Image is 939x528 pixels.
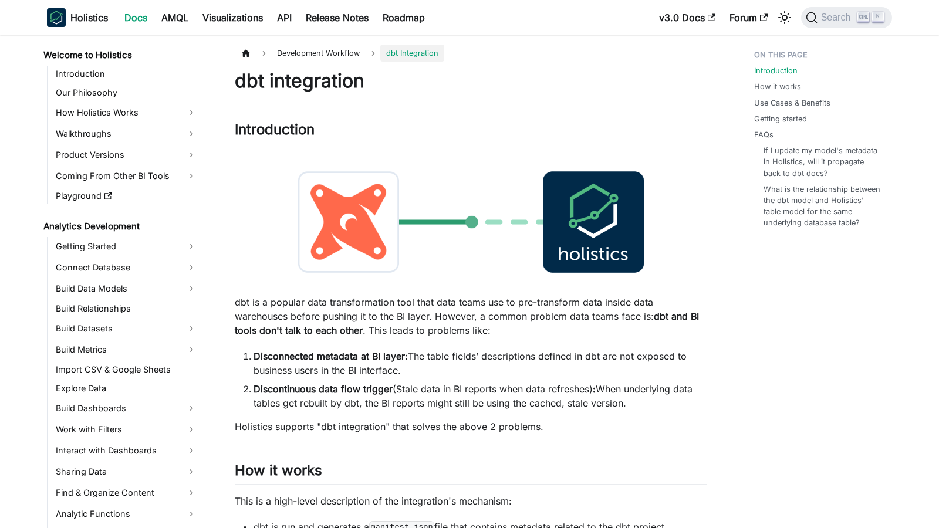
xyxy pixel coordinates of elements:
[271,45,366,62] span: Development Workflow
[235,69,707,93] h1: dbt integration
[70,11,108,25] b: Holistics
[47,8,66,27] img: Holistics
[754,65,798,76] a: Introduction
[254,349,707,377] li: The table fields’ descriptions defined in dbt are not exposed to business users in the BI interface.
[818,12,858,23] span: Search
[235,295,707,337] p: dbt is a popular data transformation tool that data teams use to pre-transform data inside data w...
[270,8,299,27] a: API
[235,45,257,62] a: Home page
[52,399,201,418] a: Build Dashboards
[52,505,201,523] a: Analytic Functions
[52,361,201,378] a: Import CSV & Google Sheets
[775,8,794,27] button: Switch between dark and light mode (currently light mode)
[254,382,707,410] li: (Stale data in BI reports when data refreshes) When underlying data tables get rebuilt by dbt, th...
[52,258,201,277] a: Connect Database
[652,8,722,27] a: v3.0 Docs
[235,45,707,62] nav: Breadcrumbs
[40,47,201,63] a: Welcome to Holistics
[52,300,201,317] a: Build Relationships
[154,8,195,27] a: AMQL
[593,383,596,395] strong: :
[254,383,393,395] strong: Discontinuous data flow trigger
[52,237,201,256] a: Getting Started
[722,8,775,27] a: Forum
[872,12,884,22] kbd: K
[52,340,201,359] a: Build Metrics
[52,441,201,460] a: Interact with Dashboards
[254,350,408,362] strong: Disconnected metadata at BI layer:
[52,103,201,122] a: How Holistics Works
[376,8,432,27] a: Roadmap
[235,153,707,292] img: dbt-to-holistics
[235,419,707,434] p: Holistics supports "dbt integration" that solves the above 2 problems.
[380,45,444,62] span: dbt Integration
[52,188,201,204] a: Playground
[52,462,201,481] a: Sharing Data
[754,81,801,92] a: How it works
[52,66,201,82] a: Introduction
[52,279,201,298] a: Build Data Models
[52,483,201,502] a: Find & Organize Content
[52,319,201,338] a: Build Datasets
[764,184,880,229] a: What is the relationship between the dbt model and Holistics' table model for the same underlying...
[40,218,201,235] a: Analytics Development
[299,8,376,27] a: Release Notes
[47,8,108,27] a: HolisticsHolistics
[52,167,201,185] a: Coming From Other BI Tools
[195,8,270,27] a: Visualizations
[52,380,201,397] a: Explore Data
[117,8,154,27] a: Docs
[754,113,807,124] a: Getting started
[754,97,830,109] a: Use Cases & Benefits
[235,494,707,508] p: This is a high-level description of the integration's mechanism:
[52,145,201,164] a: Product Versions
[764,145,880,179] a: If I update my model's metadata in Holistics, will it propagate back to dbt docs?
[35,35,211,528] nav: Docs sidebar
[52,420,201,439] a: Work with Filters
[754,129,774,140] a: FAQs
[235,121,707,143] h2: Introduction
[235,462,707,484] h2: How it works
[801,7,892,28] button: Search (Ctrl+K)
[52,124,201,143] a: Walkthroughs
[52,84,201,101] a: Our Philosophy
